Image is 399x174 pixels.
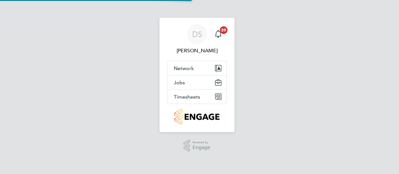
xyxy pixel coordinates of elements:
button: Jobs [167,75,227,89]
a: DS[PERSON_NAME] [167,24,227,55]
span: 20 [220,26,227,34]
nav: Main navigation [159,18,234,132]
button: Network [167,61,227,75]
a: Go to home page [167,109,227,125]
span: DS [192,30,202,38]
span: Timesheets [174,94,200,100]
img: countryside-properties-logo-retina.png [174,109,219,125]
a: Powered byEngage [184,140,211,152]
span: Network [174,65,194,71]
button: Timesheets [167,90,227,104]
span: Engage [193,145,210,150]
span: Powered by [193,140,210,145]
span: Daniel Storey [167,47,227,55]
a: 20 [212,24,225,44]
span: Jobs [174,80,185,86]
